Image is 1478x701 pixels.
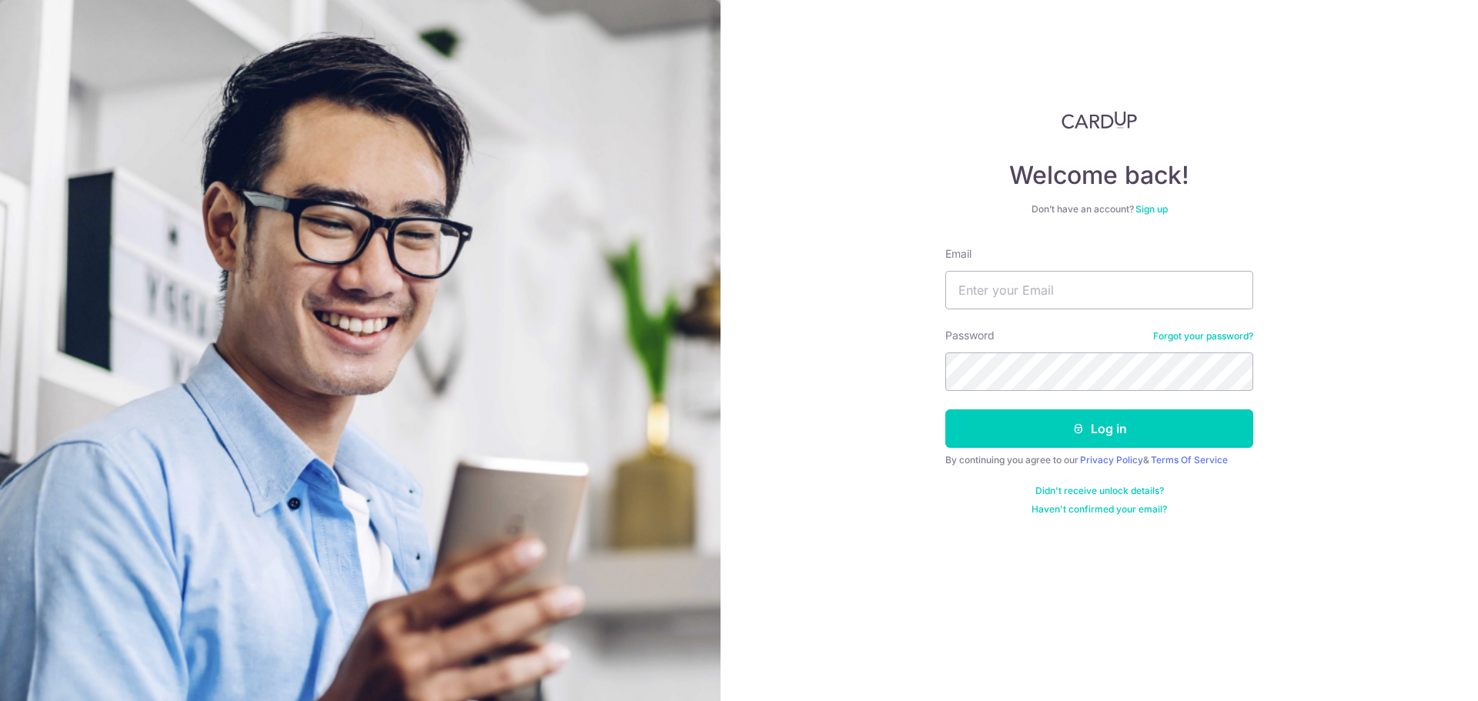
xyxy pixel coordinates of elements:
a: Forgot your password? [1153,330,1253,342]
label: Email [945,246,971,262]
a: Privacy Policy [1080,454,1143,466]
h4: Welcome back! [945,160,1253,191]
a: Terms Of Service [1151,454,1228,466]
button: Log in [945,409,1253,448]
a: Haven't confirmed your email? [1032,503,1167,516]
a: Sign up [1135,203,1168,215]
input: Enter your Email [945,271,1253,309]
a: Didn't receive unlock details? [1035,485,1164,497]
div: Don’t have an account? [945,203,1253,215]
div: By continuing you agree to our & [945,454,1253,466]
img: CardUp Logo [1062,111,1137,129]
label: Password [945,328,995,343]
